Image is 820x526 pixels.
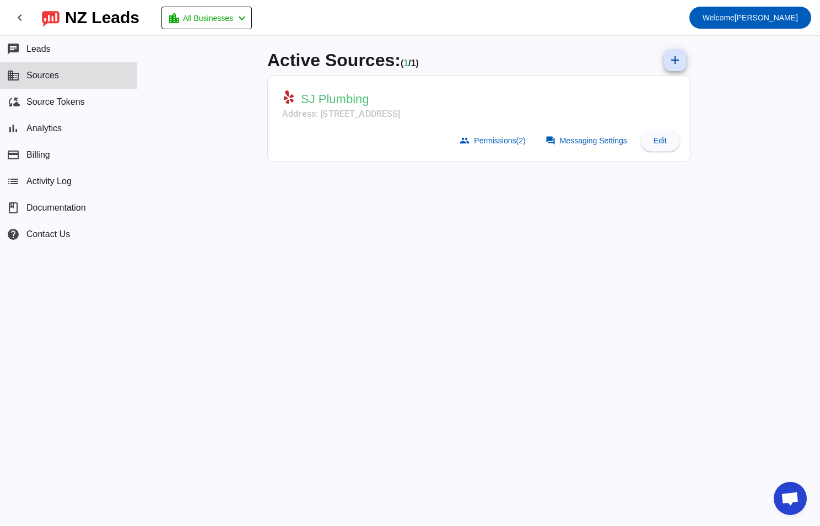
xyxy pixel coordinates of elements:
[403,58,408,68] span: Working
[183,10,233,26] span: All Businesses
[26,97,85,107] span: Source Tokens
[7,201,20,214] span: book
[774,482,807,515] div: Open chat
[560,136,627,145] span: Messaging Settings
[161,7,252,29] button: All Businesses
[301,92,369,107] span: SJ Plumbing
[654,136,667,145] span: Edit
[640,130,680,152] button: Edit
[7,95,20,109] mat-icon: cloud_sync
[460,136,470,146] mat-icon: group
[703,10,798,25] span: [PERSON_NAME]
[7,148,20,162] mat-icon: payment
[7,175,20,188] mat-icon: list
[539,130,636,152] button: Messaging Settings
[282,108,401,121] mat-card-subtitle: Address: [STREET_ADDRESS]
[235,12,249,25] mat-icon: chevron_left
[267,50,401,70] span: Active Sources:
[42,8,60,27] img: logo
[26,176,72,186] span: Activity Log
[411,58,419,68] span: Total
[516,136,526,145] span: (2)
[26,203,86,213] span: Documentation
[26,71,59,80] span: Sources
[474,136,525,145] span: Permissions
[65,10,139,25] div: NZ Leads
[13,11,26,24] mat-icon: chevron_left
[453,130,534,152] button: Permissions(2)
[26,150,50,160] span: Billing
[668,53,682,67] mat-icon: add
[408,58,411,68] span: /
[7,122,20,135] mat-icon: bar_chart
[26,229,70,239] span: Contact Us
[26,44,51,54] span: Leads
[689,7,811,29] button: Welcome[PERSON_NAME]
[401,58,403,68] span: (
[7,42,20,56] mat-icon: chat
[7,228,20,241] mat-icon: help
[546,136,555,146] mat-icon: forum
[703,13,735,22] span: Welcome
[168,12,181,25] mat-icon: location_city
[26,124,62,133] span: Analytics
[7,69,20,82] mat-icon: business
